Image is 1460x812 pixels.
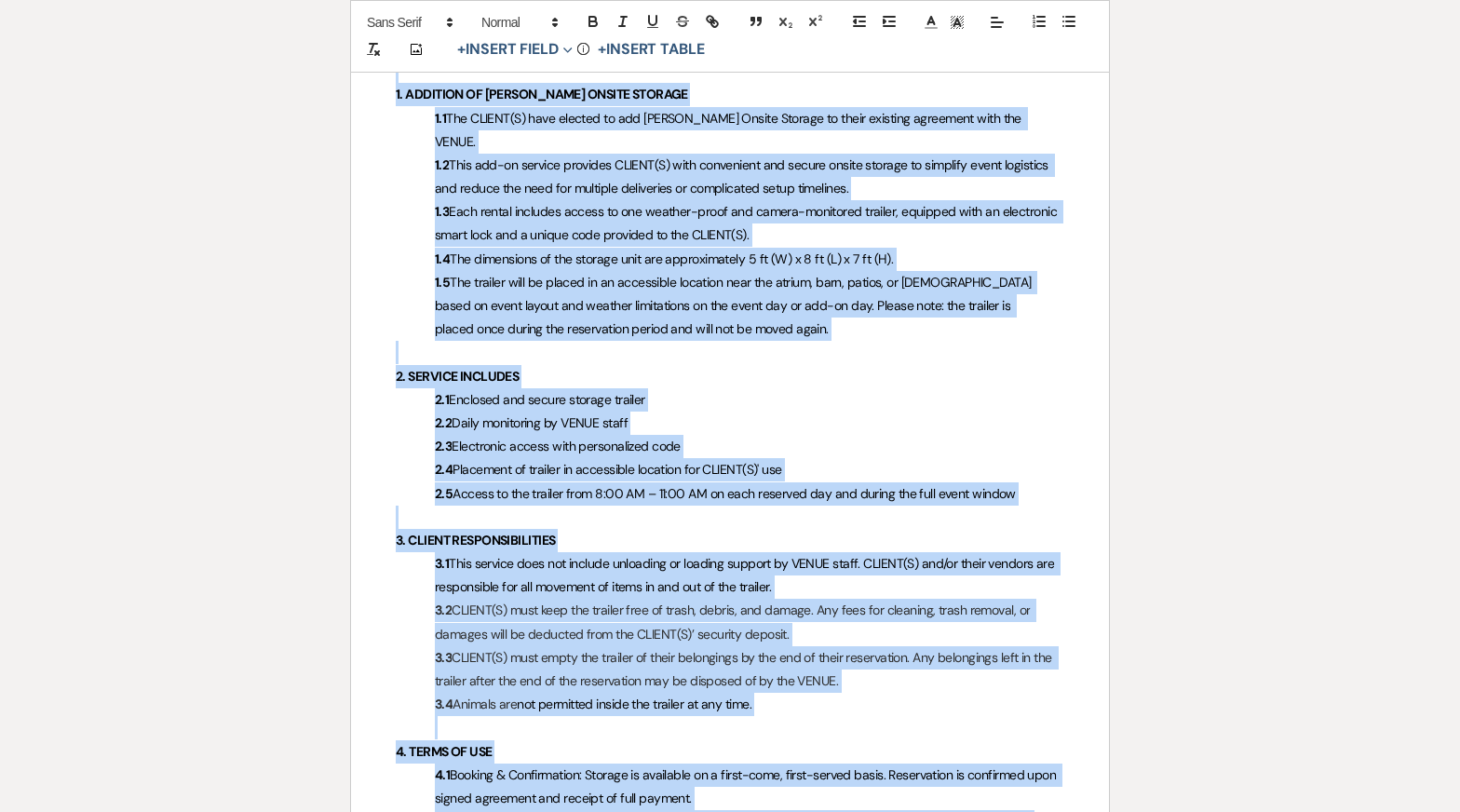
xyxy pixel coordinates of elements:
[450,250,893,267] span: The dimensions of the storage unit are approximately 5 ft (W) x 8 ft (L) x 7 ft (H).
[517,696,751,712] span: not permitted inside the trailer at any time.
[451,39,579,61] button: Insert Field
[453,461,781,478] span: Placement of trailer in accessible location for CLIENT(S)' use
[435,555,449,572] strong: 3.1
[452,414,628,431] span: Daily monitoring by VENUE staff
[944,11,970,34] span: Text Background Color
[473,11,564,34] span: Header Formats
[435,649,452,666] strong: 3.3
[396,599,1064,645] p: CLIENT(S) must keep the trailer free of trash, debris, and damage. Any fees for cleaning, trash r...
[435,110,446,127] strong: 1.1
[435,391,449,408] strong: 2.1
[452,438,681,454] span: Electronic access with personalized code
[435,156,449,173] strong: 1.2
[435,485,453,502] strong: 2.5
[598,43,606,58] span: +
[396,743,493,760] strong: 4. TERMS OF USE
[435,766,450,783] strong: 4.1
[435,203,1060,243] span: Each rental includes access to one weather-proof and camera-monitored trailer, equipped with an e...
[435,438,452,454] strong: 2.3
[396,646,1064,693] p: CLIENT(S) must empty the trailer of their belongings by the end of their reservation. Any belongi...
[435,461,453,478] strong: 2.4
[435,110,1024,150] span: The CLIENT(S) have elected to add [PERSON_NAME] Onsite Storage to their existing agreement with t...
[435,414,452,431] strong: 2.2
[453,485,1016,502] span: Access to the trailer from 8:00 AM – 11:00 AM on each reserved day and during the full event window
[435,602,452,618] strong: 3.2
[396,86,688,102] strong: 1. ADDITION OF [PERSON_NAME] ONSITE STORAGE
[591,39,711,61] button: +Insert Table
[984,11,1010,34] span: Alignment
[435,274,450,291] strong: 1.5
[435,696,453,712] strong: 3.4
[435,555,1058,595] span: This service does not include unloading or loading support by VENUE staff. CLIENT(S) and/or their...
[396,368,519,385] strong: 2. SERVICE INCLUDES
[435,766,1060,806] span: Booking & Confirmation: Storage is available on a first-come, first-served basis. Reservation is ...
[396,693,1064,716] p: Animals are
[435,274,1034,337] span: The trailer will be placed in an accessible location near the atrium, barn, patios, or [DEMOGRAPH...
[396,532,555,548] strong: 3. CLIENT RESPONSIBILITIES
[449,391,644,408] span: Enclosed and secure storage trailer
[435,203,449,220] strong: 1.3
[435,250,450,267] strong: 1.4
[457,43,466,58] span: +
[435,156,1051,196] span: This add-on service provides CLIENT(S) with convenient and secure onsite storage to simplify even...
[918,11,944,34] span: Text Color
